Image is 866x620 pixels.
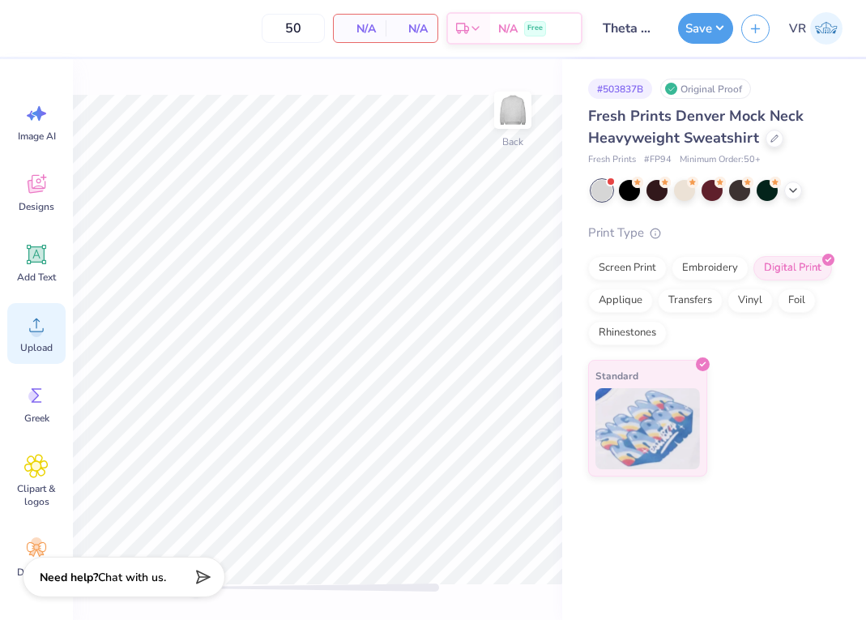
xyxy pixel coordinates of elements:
input: Untitled Design [591,12,670,45]
span: Fresh Prints [588,153,636,167]
a: VR [782,12,850,45]
span: Clipart & logos [10,482,63,508]
div: Print Type [588,224,834,242]
button: Save [678,13,733,44]
span: VR [789,19,806,38]
div: Rhinestones [588,321,667,345]
input: – – [262,14,325,43]
span: Free [527,23,543,34]
div: Transfers [658,289,723,313]
span: Chat with us. [98,570,166,585]
div: Original Proof [660,79,751,99]
img: Standard [595,388,700,469]
span: Fresh Prints Denver Mock Neck Heavyweight Sweatshirt [588,106,804,148]
div: Foil [778,289,816,313]
span: Upload [20,341,53,354]
span: Standard [595,367,638,384]
div: Vinyl [727,289,773,313]
span: Designs [19,200,54,213]
div: Screen Print [588,256,667,280]
div: Back [502,135,523,149]
span: Greek [24,412,49,425]
strong: Need help? [40,570,98,585]
span: N/A [498,20,518,37]
img: Val Rhey Lodueta [810,12,843,45]
img: Back [497,94,529,126]
span: Add Text [17,271,56,284]
div: Embroidery [672,256,749,280]
span: Decorate [17,566,56,579]
span: Image AI [18,130,56,143]
div: Digital Print [753,256,832,280]
span: N/A [343,20,376,37]
div: # 503837B [588,79,652,99]
div: Applique [588,289,653,313]
span: N/A [395,20,428,37]
span: Minimum Order: 50 + [680,153,761,167]
span: # FP94 [644,153,672,167]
